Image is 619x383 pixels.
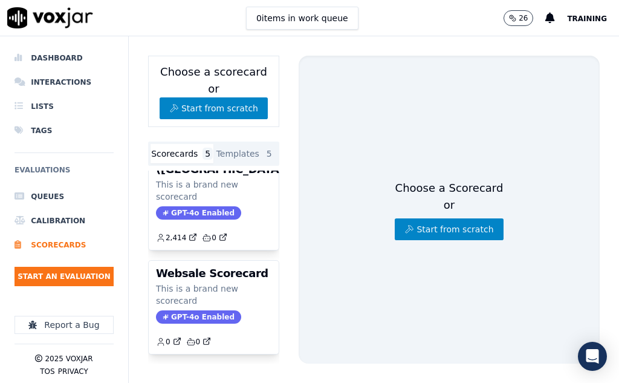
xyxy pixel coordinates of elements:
[15,163,114,185] h6: Evaluations
[15,46,114,70] a: Dashboard
[15,209,114,233] a: Calibration
[15,316,114,334] button: Report a Bug
[40,367,54,376] button: TOS
[156,337,186,347] button: 0
[202,233,227,243] a: 0
[156,142,271,175] h3: Supplier Universal Scorecard ([GEOGRAPHIC_DATA])
[203,148,213,160] span: 5
[15,70,114,94] a: Interactions
[148,56,279,127] div: Choose a scorecard or
[58,367,88,376] button: Privacy
[578,342,607,371] div: Open Intercom Messenger
[156,233,202,243] button: 2,414
[567,11,619,25] button: Training
[15,119,114,143] a: Tags
[151,144,214,163] button: Scorecards
[246,7,358,30] button: 0items in work queue
[15,94,114,119] a: Lists
[567,15,607,23] span: Training
[156,233,197,243] a: 2,414
[160,97,268,119] button: Start from scratch
[15,185,114,209] a: Queues
[156,268,271,279] h3: Websale Scorecard
[156,310,241,324] span: GPT-4o Enabled
[186,337,212,347] a: 0
[504,10,533,26] button: 26
[395,180,503,240] div: Choose a Scorecard or
[504,10,545,26] button: 26
[156,337,181,347] a: 0
[264,148,274,160] span: 5
[156,283,271,307] p: This is a brand new scorecard
[213,144,277,163] button: Templates
[395,218,503,240] button: Start from scratch
[156,178,271,203] p: This is a brand new scorecard
[15,267,114,286] button: Start an Evaluation
[7,7,93,28] img: voxjar logo
[156,206,241,220] span: GPT-4o Enabled
[45,354,92,364] p: 2025 Voxjar
[519,13,528,23] p: 26
[15,233,114,257] a: Scorecards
